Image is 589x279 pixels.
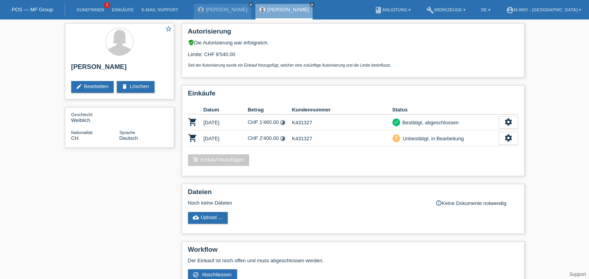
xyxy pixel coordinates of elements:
[506,6,514,14] i: account_circle
[117,81,154,93] a: deleteLöschen
[71,135,79,141] span: Schweiz
[504,134,513,142] i: settings
[71,111,120,123] div: Weiblich
[193,214,199,221] i: cloud_upload
[12,7,53,12] a: POS — MF Group
[248,105,292,115] th: Betrag
[188,188,518,200] h2: Dateien
[248,131,292,147] td: CHF 2'400.00
[502,7,585,12] a: account_circlem-way - [GEOGRAPHIC_DATA] ▾
[280,136,286,141] i: Fixe Raten (24 Raten)
[188,63,518,67] p: Seit der Autorisierung wurde ein Einkauf hinzugefügt, welcher eine zukünftige Autorisierung und d...
[188,258,518,263] p: Der Einkauf ist noch offen und muss abgeschlossen werden.
[165,25,172,34] a: star_border
[188,90,518,101] h2: Einkäufe
[188,117,197,127] i: POSP00027146
[204,105,248,115] th: Datum
[374,6,382,14] i: book
[71,112,93,117] span: Geschlecht
[477,7,494,12] a: DE ▾
[120,130,135,135] span: Sprache
[165,25,172,32] i: star_border
[71,130,93,135] span: Nationalität
[193,157,199,163] i: add_shopping_cart
[73,7,108,12] a: Kund*innen
[371,7,415,12] a: bookAnleitung ▾
[292,131,392,147] td: K431327
[400,118,459,127] div: Bestätigt, abgeschlossen
[394,119,399,125] i: check
[206,7,248,12] a: [PERSON_NAME]
[188,39,518,46] div: Die Autorisierung war erfolgreich.
[401,134,464,143] div: Unbestätigt, in Bearbeitung
[249,3,253,7] i: close
[188,39,194,46] i: verified_user
[71,81,114,93] a: editBearbeiten
[188,212,228,224] a: cloud_uploadUpload ...
[188,46,518,67] div: Limite: CHF 8'540.00
[188,154,250,166] a: add_shopping_cartEinkauf hinzufügen
[570,272,586,277] a: Support
[422,7,469,12] a: buildWerkzeuge ▾
[248,115,292,131] td: CHF 1'460.00
[121,83,128,90] i: delete
[280,120,286,125] i: Fixe Raten (24 Raten)
[436,200,518,206] div: Keine Dokumente notwendig
[202,272,232,277] span: Abschliessen
[292,105,392,115] th: Kundennummer
[188,133,197,143] i: POSP00027149
[394,135,399,141] i: priority_high
[204,115,248,131] td: [DATE]
[188,200,426,206] div: Noch keine Dateien
[392,105,499,115] th: Status
[248,2,254,7] a: close
[267,7,309,12] a: [PERSON_NAME]
[71,63,168,75] h2: [PERSON_NAME]
[436,200,442,206] i: info_outline
[504,118,513,126] i: settings
[138,7,182,12] a: E-Mail Support
[309,2,315,7] a: close
[76,83,82,90] i: edit
[188,246,518,258] h2: Workflow
[104,2,110,9] span: 1
[310,3,314,7] i: close
[204,131,248,147] td: [DATE]
[193,272,199,278] i: check_circle_outline
[120,135,138,141] span: Deutsch
[292,115,392,131] td: K431327
[108,7,137,12] a: Einkäufe
[188,28,518,39] h2: Autorisierung
[426,6,434,14] i: build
